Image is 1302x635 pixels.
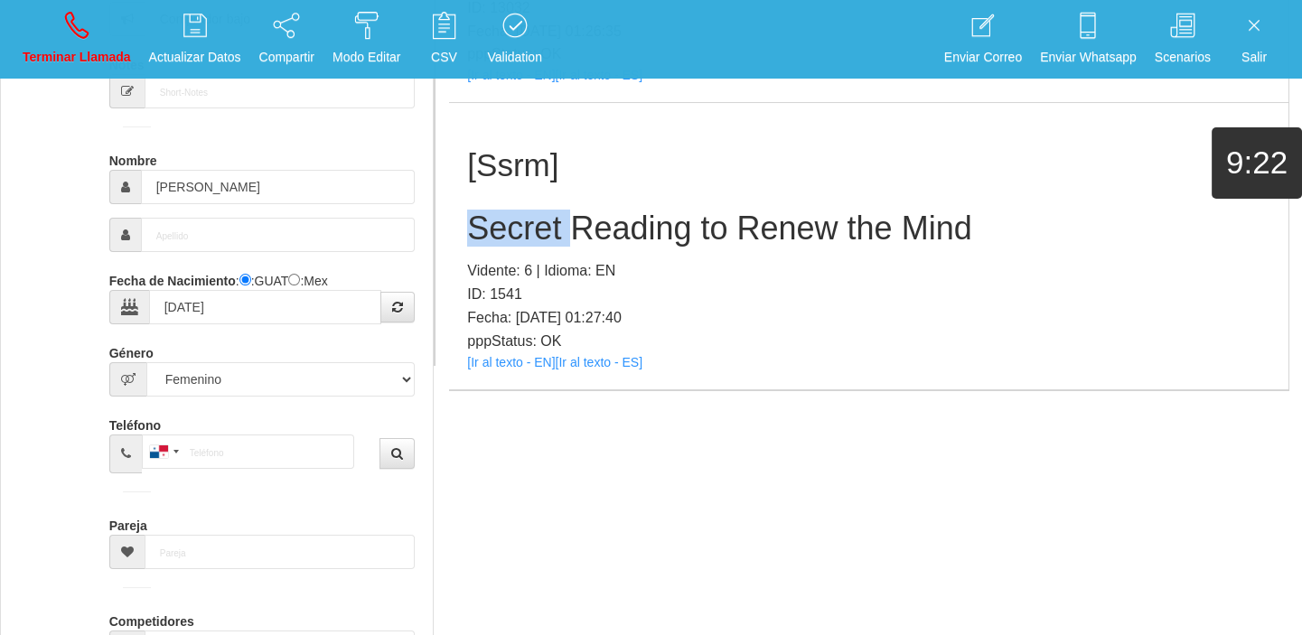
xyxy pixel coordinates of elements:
label: Género [109,338,154,362]
a: Enviar Correo [938,5,1028,73]
label: Nombre [109,145,157,170]
p: pppStatus: OK [467,330,1270,353]
input: :Quechi GUAT [239,274,251,285]
input: Nombre [141,170,416,204]
a: Salir [1222,5,1286,73]
p: Enviar Correo [944,47,1022,68]
p: Compartir [259,47,314,68]
p: Enviar Whatsapp [1040,47,1137,68]
a: Actualizar Datos [143,5,248,73]
p: Actualizar Datos [149,47,241,68]
p: Fecha: [DATE] 01:27:40 [467,306,1270,330]
label: Pareja [109,510,147,535]
p: Scenarios [1155,47,1211,68]
label: Fecha de Nacimiento [109,266,236,290]
p: Terminar Llamada [23,47,131,68]
a: [Ir al texto - EN] [467,355,555,369]
a: [Ir al texto - ES] [556,355,642,369]
div: Panama (Panamá): +507 [143,435,184,468]
input: Apellido [141,218,416,252]
div: : :GUAT :Mex [109,266,416,324]
a: Terminar Llamada [16,5,137,73]
input: Teléfono [142,434,354,469]
p: Modo Editar [333,47,400,68]
input: Pareja [145,535,416,569]
h2: Secret Reading to Renew the Mind [467,210,1270,247]
a: Validation [481,5,548,73]
a: Compartir [253,5,321,73]
label: Competidores [109,606,194,630]
p: ID: 1541 [467,283,1270,306]
input: Short-Notes [145,74,416,108]
p: Salir [1229,47,1279,68]
p: CSV [418,47,469,68]
a: CSV [412,5,475,73]
a: Scenarios [1148,5,1217,73]
h1: 9:22 [1212,145,1302,181]
input: :Yuca-Mex [288,274,300,285]
h1: [Ssrm] [467,148,1270,183]
p: Validation [487,47,541,68]
a: Modo Editar [326,5,407,73]
p: Vidente: 6 | Idioma: EN [467,259,1270,283]
a: Enviar Whatsapp [1034,5,1143,73]
label: Teléfono [109,410,161,434]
